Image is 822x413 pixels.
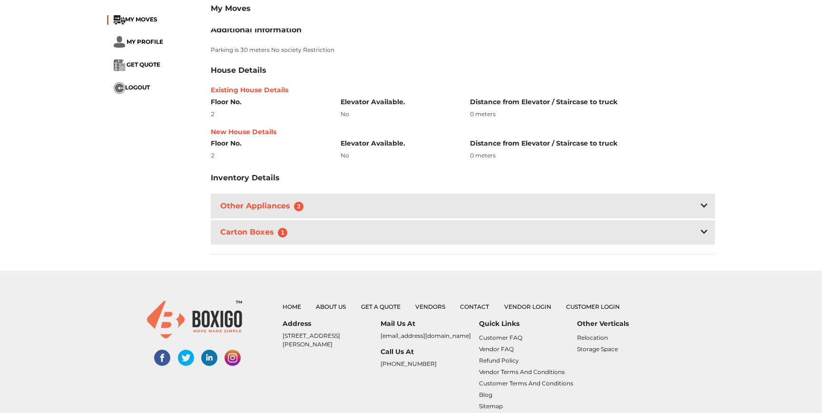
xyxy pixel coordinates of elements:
h3: My Moves [211,4,715,13]
div: No [341,151,456,160]
h6: Mail Us At [381,320,479,328]
a: Home [283,303,301,310]
a: Customer FAQ [479,334,522,341]
img: ... [114,15,125,25]
a: About Us [316,303,346,310]
a: Storage Space [577,345,618,353]
h6: Elevator Available. [341,139,456,147]
a: [PHONE_NUMBER] [381,360,437,367]
img: facebook-social-links [154,350,170,366]
h6: Call Us At [381,348,479,356]
h3: Carton Boxes [218,226,293,239]
h6: Other Verticals [577,320,675,328]
h6: Floor No. [211,139,326,147]
h3: Other Appliances [218,199,309,213]
a: Customer Login [566,303,620,310]
h6: New House Details [211,128,715,136]
p: Parking is 30 meters No society Restriction [211,46,715,54]
a: Customer Terms and Conditions [479,380,573,387]
h6: Floor No. [211,98,326,106]
p: [STREET_ADDRESS][PERSON_NAME] [283,332,381,349]
h6: Distance from Elevator / Staircase to truck [470,98,715,106]
img: linked-in-social-links [201,350,217,366]
div: 2 [211,110,326,118]
div: 0 meters [470,151,715,160]
img: twitter-social-links [178,350,194,366]
a: ... GET QUOTE [114,61,160,68]
h6: Distance from Elevator / Staircase to truck [470,139,715,147]
a: Get a Quote [361,303,401,310]
a: Contact [460,303,489,310]
img: ... [114,59,125,71]
div: 0 meters [470,110,715,118]
a: Refund Policy [479,357,519,364]
div: No [341,110,456,118]
a: Vendor FAQ [479,345,514,353]
h6: Existing House Details [211,86,715,94]
img: ... [114,82,125,94]
span: 1 [278,228,287,237]
a: Blog [479,391,492,398]
h3: House Details [211,66,266,75]
h3: Additional Information [211,25,302,34]
h6: Address [283,320,381,328]
span: 2 [294,202,303,211]
a: Vendor Login [504,303,551,310]
a: ... MY PROFILE [114,38,163,45]
img: ... [114,36,125,48]
button: ...LOGOUT [114,82,150,94]
img: instagram-social-links [225,350,241,366]
img: boxigo_logo_small [147,301,242,338]
a: Relocation [577,334,608,341]
h3: Inventory Details [211,173,280,182]
span: MY MOVES [125,16,157,23]
a: [EMAIL_ADDRESS][DOMAIN_NAME] [381,332,471,339]
span: GET QUOTE [127,61,160,68]
h6: Quick Links [479,320,577,328]
a: ...MY MOVES [114,16,157,23]
a: Vendor Terms and Conditions [479,368,565,375]
a: Sitemap [479,403,503,410]
a: Vendors [415,303,445,310]
h6: Elevator Available. [341,98,456,106]
span: MY PROFILE [127,38,163,45]
div: 2 [211,151,326,160]
span: LOGOUT [125,84,150,91]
